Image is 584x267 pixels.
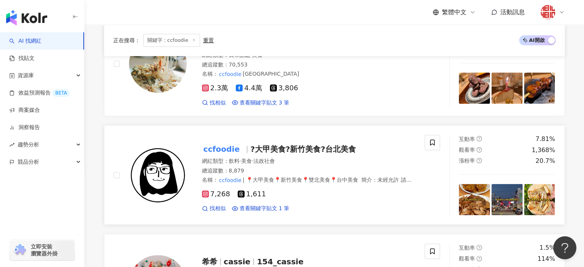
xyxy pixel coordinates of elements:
[536,157,555,165] div: 20.7%
[553,236,576,259] iframe: Help Scout Beacon - Open
[243,177,358,183] span: | 📍大甲美食📍新竹美食📍雙北美食📍台中美食
[250,144,356,154] span: ?大甲美食?新竹美食?台北美食
[202,257,217,266] span: 希希
[9,106,40,114] a: 商案媒合
[6,10,47,25] img: logo
[536,135,555,143] div: 7.81%
[476,136,482,141] span: question-circle
[524,73,555,104] img: post-image
[270,84,298,92] span: 3,806
[202,167,416,175] div: 總追蹤數 ： 8,879
[202,158,416,165] div: 網紅類型 ：
[531,146,555,154] div: 1,368%
[202,70,299,78] span: 名稱 ：
[202,61,416,69] div: 總追蹤數 ： 70,553
[18,153,39,171] span: 競品分析
[9,37,41,45] a: searchAI 找網紅
[459,136,475,142] span: 互動率
[240,158,241,164] span: ·
[236,84,262,92] span: 4.4萬
[459,147,475,153] span: 觀看率
[476,256,482,261] span: question-circle
[129,35,187,93] img: KOL Avatar
[459,245,475,251] span: 互動率
[202,177,359,183] span: 名稱 ：
[229,158,240,164] span: 飲料
[202,99,226,107] a: 找相似
[113,37,140,43] span: 正在搜尋 ：
[224,257,251,266] span: cassie
[476,245,482,250] span: question-circle
[104,125,565,225] a: KOL Avatarccfoodie?大甲美食?新竹美食?台北美食網紅類型：飲料·美食·法政社會總追蹤數：8,879名稱：ccfoodie| 📍大甲美食📍新竹美食📍雙北美食📍台中美食簡介：未經允...
[240,183,265,192] mark: ccfoodie
[9,55,35,62] a: 找貼文
[218,176,243,184] mark: ccfoodie
[143,34,200,47] span: 關鍵字：ccfoodie
[243,71,299,77] span: [GEOGRAPHIC_DATA]
[476,147,482,153] span: question-circle
[241,158,252,164] span: 美食
[541,5,555,20] img: %E5%A5%BD%E4%BA%8Blogo20180824.png
[31,243,58,257] span: 立即安裝 瀏覽器外掛
[210,205,226,212] span: 找相似
[202,143,242,155] mark: ccfoodie
[539,244,555,252] div: 1.5%
[18,136,39,153] span: 趨勢分析
[203,37,214,43] div: 重置
[240,99,290,107] span: 查看關鍵字貼文 3 筆
[240,205,290,212] span: 查看關鍵字貼文 1 筆
[18,67,34,84] span: 資源庫
[524,184,555,215] img: post-image
[238,190,266,198] span: 1,611
[459,255,475,262] span: 觀看率
[491,73,523,104] img: post-image
[129,146,187,204] img: KOL Avatar
[538,255,555,263] div: 114%
[442,8,467,17] span: 繁體中文
[491,184,523,215] img: post-image
[12,244,27,256] img: chrome extension
[252,158,253,164] span: ·
[232,205,290,212] a: 查看關鍵字貼文 1 筆
[459,73,490,104] img: post-image
[253,158,275,164] span: 法政社會
[9,89,70,97] a: 效益預測報告BETA
[459,158,475,164] span: 漲粉率
[9,142,15,148] span: rise
[232,99,290,107] a: 查看關鍵字貼文 3 筆
[10,240,74,260] a: chrome extension立即安裝 瀏覽器外掛
[104,11,565,116] a: KOL AvatarC.c Foodie 美味無極限美味無極限ccfoodie[GEOGRAPHIC_DATA]網紅類型：日常話題·美食總追蹤數：70,553名稱：ccfoodie[GEOGRA...
[210,99,226,107] span: 找相似
[218,70,243,78] mark: ccfoodie
[257,257,303,266] span: 154_cassie
[459,184,490,215] img: post-image
[202,205,226,212] a: 找相似
[476,158,482,163] span: question-circle
[202,190,230,198] span: 7,268
[500,8,525,16] span: 活動訊息
[202,84,228,92] span: 2.3萬
[9,124,40,131] a: 洞察報告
